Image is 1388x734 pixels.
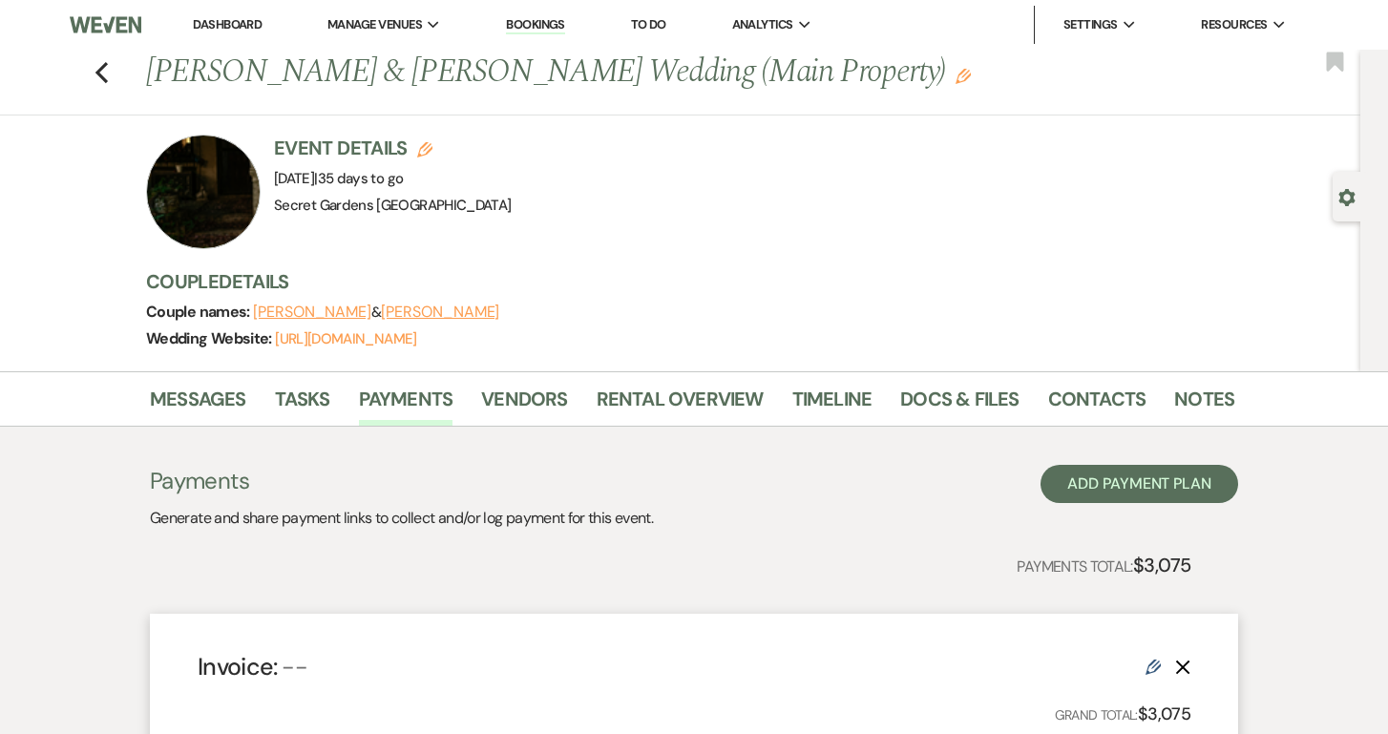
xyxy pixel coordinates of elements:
a: Notes [1174,384,1234,426]
span: Analytics [732,15,793,34]
h4: Invoice: [198,650,307,683]
a: Tasks [275,384,330,426]
p: Payments Total: [1017,550,1190,580]
strong: $3,075 [1133,553,1190,577]
h3: Payments [150,465,653,497]
a: Bookings [506,16,565,34]
a: Vendors [481,384,567,426]
img: Weven Logo [70,5,141,45]
span: Manage Venues [327,15,422,34]
h3: Couple Details [146,268,1215,295]
span: 35 days to go [318,169,404,188]
h3: Event Details [274,135,512,161]
span: Wedding Website: [146,328,275,348]
a: Docs & Files [900,384,1019,426]
button: Add Payment Plan [1041,465,1238,503]
span: Secret Gardens [GEOGRAPHIC_DATA] [274,196,512,215]
a: To Do [631,16,666,32]
span: & [253,303,499,322]
a: Payments [359,384,453,426]
span: Couple names: [146,302,253,322]
span: | [314,169,403,188]
button: [PERSON_NAME] [253,304,371,320]
button: Open lead details [1338,187,1356,205]
a: Timeline [792,384,873,426]
button: Edit [956,67,971,84]
a: Rental Overview [597,384,764,426]
p: Grand Total: [1055,701,1191,728]
a: [URL][DOMAIN_NAME] [275,329,416,348]
a: Contacts [1048,384,1146,426]
strong: $3,075 [1138,703,1190,725]
a: Messages [150,384,246,426]
a: Dashboard [193,16,262,32]
span: [DATE] [274,169,403,188]
p: Generate and share payment links to collect and/or log payment for this event. [150,506,653,531]
button: [PERSON_NAME] [381,304,499,320]
span: Settings [1063,15,1118,34]
span: -- [282,651,307,682]
span: Resources [1201,15,1267,34]
h1: [PERSON_NAME] & [PERSON_NAME] Wedding (Main Property) [146,50,1001,95]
